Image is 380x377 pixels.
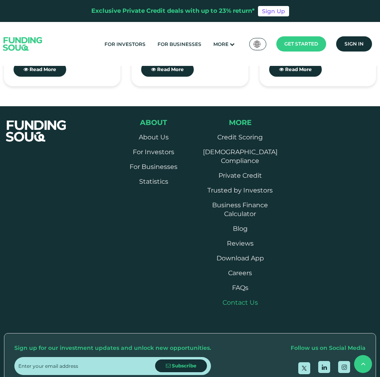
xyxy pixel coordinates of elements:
a: Business Finance Calculator [212,201,268,218]
div: Follow us on Social Media [291,343,366,353]
div: About [124,118,183,127]
a: Credit Scoring [217,133,263,141]
a: Trusted by Investors [207,187,273,194]
span: Careers [228,269,252,277]
a: Statistics [139,178,168,185]
img: SA Flag [254,41,261,48]
a: open Twitter [298,362,310,374]
a: Private Credit [219,172,262,179]
input: Enter your email address [18,357,155,375]
div: Sign up for our investment updates and unlock new opportunities. [14,343,211,353]
a: open Linkedin [318,361,330,373]
a: Download App [217,254,264,262]
span: Subscribe [172,363,197,369]
div: Exclusive Private Credit deals with up to 23% return* [91,6,255,16]
a: For Investors [133,148,174,156]
a: Read More [14,62,66,77]
a: Sign Up [258,6,289,16]
span: More [229,118,252,127]
a: Contact Us [222,299,258,306]
a: For Businesses [130,163,177,171]
img: twitter [302,366,307,371]
a: Sign in [336,36,372,52]
a: [DEMOGRAPHIC_DATA] Compliance [203,148,278,165]
a: For Investors [102,38,148,51]
a: Blog [233,225,248,232]
span: Read More [285,66,312,72]
span: Get started [284,41,318,47]
a: Read More [141,62,194,77]
a: open Instagram [338,361,350,373]
button: back [354,355,372,373]
span: Sign in [345,41,364,47]
button: Subscribe [155,359,207,372]
span: Read More [157,66,184,72]
a: About Us [139,133,169,141]
span: Read More [30,66,56,72]
a: FAQs [232,284,248,292]
a: For Businesses [156,38,203,51]
a: Reviews [227,240,254,247]
span: More [213,41,228,47]
a: Read More [269,62,322,77]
